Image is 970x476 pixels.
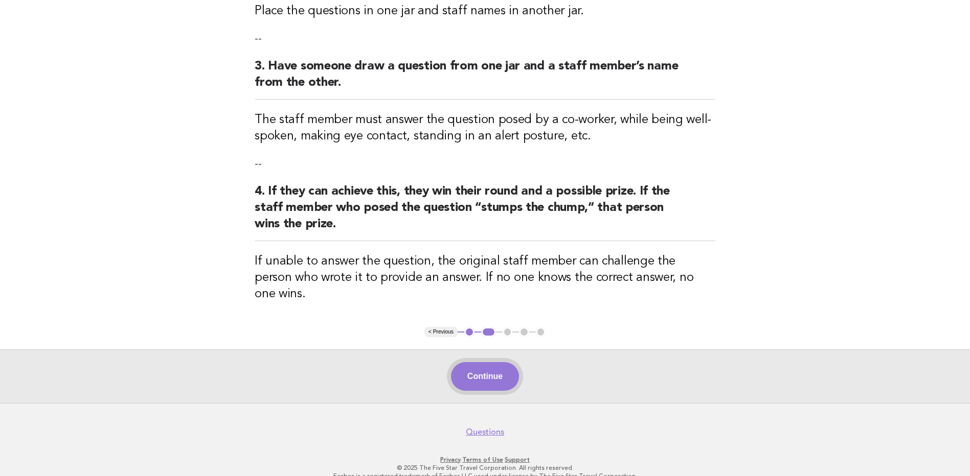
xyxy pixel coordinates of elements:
p: -- [255,32,715,46]
button: < Previous [424,327,458,337]
button: 2 [481,327,496,337]
a: Terms of Use [462,456,503,463]
a: Privacy [440,456,461,463]
h3: The staff member must answer the question posed by a co-worker, while being well-spoken, making e... [255,112,715,145]
button: 1 [464,327,475,337]
button: Continue [451,362,519,391]
a: Questions [466,427,504,437]
h3: If unable to answer the question, the original staff member can challenge the person who wrote it... [255,253,715,302]
h2: 4. If they can achieve this, they win their round and a possible prize. If the staff member who p... [255,183,715,241]
p: · · [172,456,798,464]
p: © 2025 The Five Star Travel Corporation. All rights reserved. [172,464,798,472]
h2: 3. Have someone draw a question from one jar and a staff member’s name from the other. [255,58,715,100]
a: Support [505,456,530,463]
h3: Place the questions in one jar and staff names in another jar. [255,3,715,19]
p: -- [255,157,715,171]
